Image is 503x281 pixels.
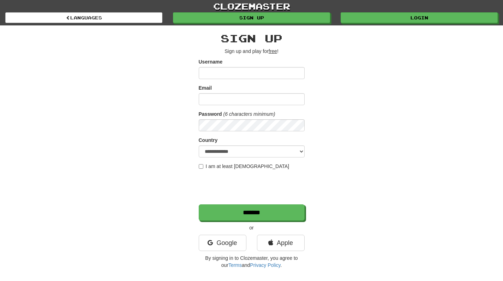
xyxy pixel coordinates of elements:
a: Privacy Policy [250,262,280,268]
label: Username [199,58,223,65]
p: or [199,224,305,231]
h2: Sign up [199,32,305,44]
label: Password [199,110,222,118]
a: Google [199,235,246,251]
a: Terms [228,262,242,268]
a: Login [341,12,498,23]
iframe: reCAPTCHA [199,173,306,201]
u: free [269,48,277,54]
p: By signing in to Clozemaster, you agree to our and . [199,255,305,269]
input: I am at least [DEMOGRAPHIC_DATA] [199,164,203,169]
label: Email [199,84,212,91]
label: Country [199,137,218,144]
a: Sign up [173,12,330,23]
em: (6 characters minimum) [223,111,275,117]
a: Apple [257,235,305,251]
p: Sign up and play for ! [199,48,305,55]
label: I am at least [DEMOGRAPHIC_DATA] [199,163,289,170]
a: Languages [5,12,162,23]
